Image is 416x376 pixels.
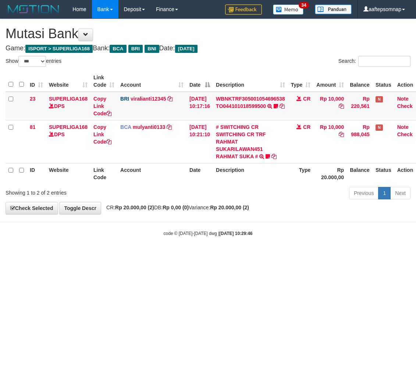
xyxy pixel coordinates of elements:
span: BNI [145,45,159,53]
th: Description [213,163,288,184]
span: 81 [30,124,36,130]
td: Rp 10,000 [313,120,347,163]
td: Rp 10,000 [313,92,347,120]
a: SUPERLIGA168 [49,124,88,130]
span: 34 [299,2,309,8]
th: Account: activate to sort column ascending [117,71,186,92]
td: DPS [46,120,90,163]
a: Copy viralianti12345 to clipboard [167,96,173,102]
div: Showing 1 to 2 of 2 entries [6,186,168,196]
strong: Rp 20.000,00 (2) [210,205,249,210]
span: 23 [30,96,36,102]
a: Check Selected [6,202,58,214]
a: mulyanti0133 [133,124,166,130]
td: DPS [46,92,90,120]
label: Show entries [6,56,61,67]
strong: Rp 20.000,00 (2) [115,205,154,210]
th: Type: activate to sort column ascending [288,71,314,92]
small: code © [DATE]-[DATE] dwg | [164,231,253,236]
a: Copy Rp 10,000 to clipboard [339,131,344,137]
h1: Mutasi Bank [6,26,410,41]
th: Type [288,163,314,184]
th: Status [373,163,394,184]
td: [DATE] 10:17:16 [186,92,213,120]
a: Previous [349,187,378,199]
select: Showentries [18,56,46,67]
img: Button%20Memo.svg [273,4,304,15]
a: Note [397,124,409,130]
a: Copy WBNKTRF305001054696538 TO044101018599500 to clipboard [280,103,285,109]
td: [DATE] 10:21:10 [186,120,213,163]
td: Rp 220,561 [347,92,373,120]
span: CR: DB: Variance: [103,205,249,210]
th: Date: activate to sort column descending [186,71,213,92]
img: MOTION_logo.png [6,4,61,15]
th: Website: activate to sort column ascending [46,71,90,92]
a: Check [397,103,413,109]
th: Date [186,163,213,184]
a: Note [397,96,409,102]
th: Rp 20.000,00 [313,163,347,184]
span: CR [303,124,310,130]
span: [DATE] [175,45,198,53]
a: Next [390,187,410,199]
img: Feedback.jpg [225,4,262,15]
th: Account [117,163,186,184]
td: Rp 988,045 [347,120,373,163]
a: 1 [378,187,391,199]
input: Search: [358,56,410,67]
span: BRI [128,45,143,53]
a: viralianti12345 [131,96,166,102]
a: WBNKTRF305001054696538 TO044101018599500 [216,96,285,109]
a: Copy mulyanti0133 to clipboard [167,124,172,130]
th: Link Code: activate to sort column ascending [90,71,117,92]
span: ISPORT > SUPERLIGA168 [25,45,93,53]
th: ID: activate to sort column ascending [27,71,46,92]
th: ID [27,163,46,184]
th: Balance [347,163,373,184]
strong: Rp 0,00 (0) [163,205,189,210]
a: Copy # SWITCHING CR SWITCHING CR TRF RAHMAT SUKARILAWAN451 RAHMAT SUKA # to clipboard [271,153,277,159]
a: Copy Link Code [93,96,111,116]
th: Link Code [90,163,117,184]
th: Description: activate to sort column ascending [213,71,288,92]
a: Toggle Descr [59,202,101,214]
th: Balance [347,71,373,92]
a: Copy Link Code [93,124,111,145]
a: Check [397,131,413,137]
h4: Game: Bank: Date: [6,45,410,52]
span: BCA [110,45,126,53]
a: Copy Rp 10,000 to clipboard [339,103,344,109]
span: BRI [120,96,129,102]
a: # SWITCHING CR SWITCHING CR TRF RAHMAT SUKARILAWAN451 RAHMAT SUKA # [216,124,266,159]
th: Amount: activate to sort column ascending [313,71,347,92]
th: Website [46,163,90,184]
span: Has Note [376,124,383,131]
a: SUPERLIGA168 [49,96,88,102]
th: Status [373,71,394,92]
strong: [DATE] 10:29:46 [219,231,252,236]
img: panduan.png [315,4,352,14]
span: BCA [120,124,131,130]
span: Has Note [376,96,383,102]
span: CR [303,96,310,102]
label: Search: [338,56,410,67]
